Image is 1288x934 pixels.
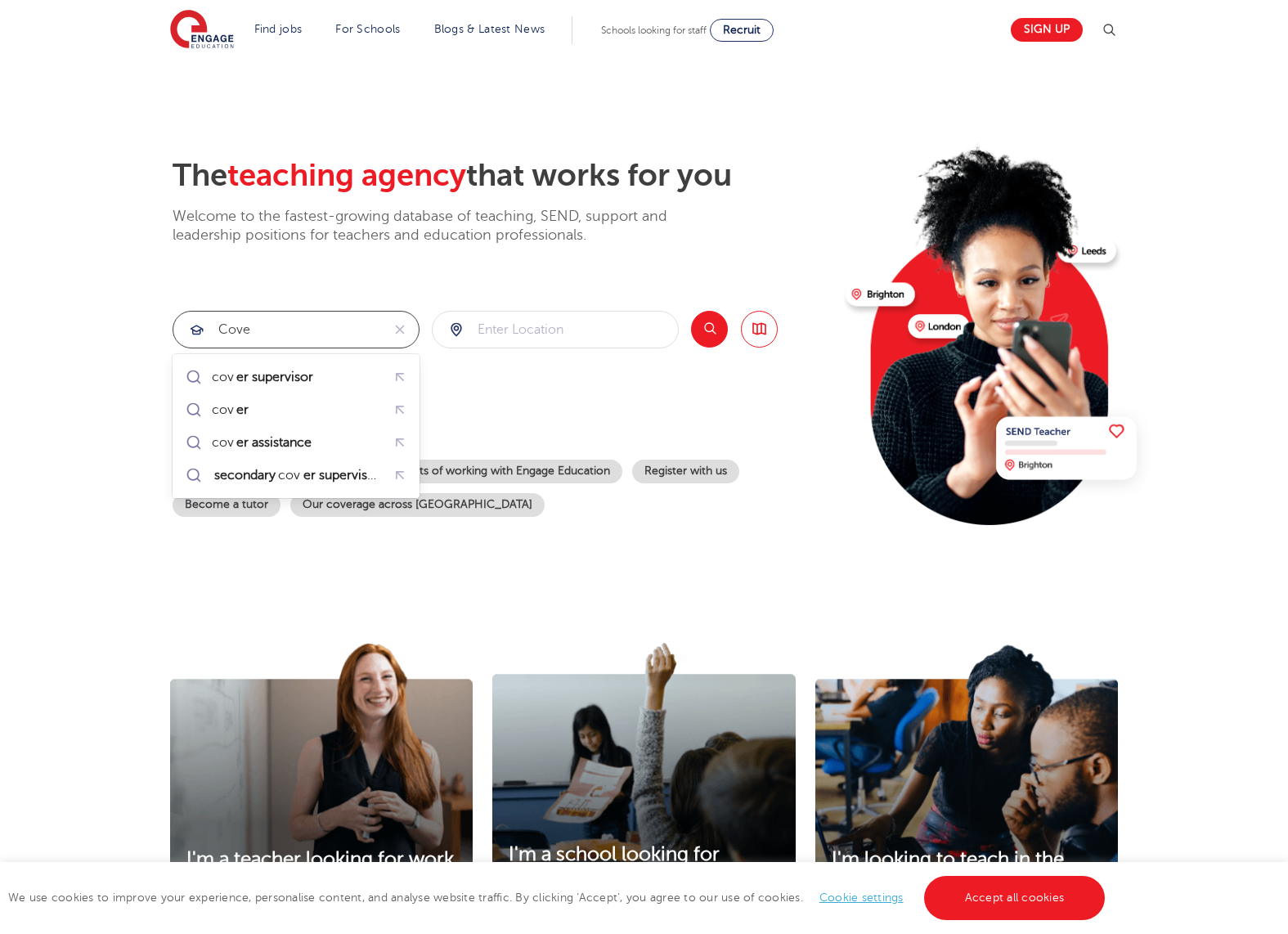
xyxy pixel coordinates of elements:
button: Fill query with "cover" [388,397,413,423]
a: Become a tutor [173,493,280,517]
div: Submit [432,311,679,348]
ul: Submit [179,361,413,492]
span: Recruit [723,24,761,36]
mark: er supervisor [234,367,316,387]
div: cov [212,467,382,483]
div: cov [212,402,251,418]
button: Fill query with "cover assistance" [388,430,413,456]
a: Blogs & Latest News [434,23,545,35]
div: Submit [173,311,420,348]
button: Clear [381,312,419,348]
mark: er assistance [234,433,314,452]
a: Cookie settings [819,891,904,904]
img: I'm a school looking for teachers [492,643,795,911]
p: Welcome to the fastest-growing database of teaching, SEND, support and leadership positions for t... [173,207,712,245]
img: I'm looking to teach in the UK [815,643,1118,916]
mark: secondary [212,465,278,485]
div: cov [212,434,314,451]
h2: The that works for you [173,157,832,195]
a: Accept all cookies [924,876,1106,920]
input: Submit [173,312,381,348]
span: Schools looking for staff [601,25,707,36]
a: For Schools [335,23,400,35]
span: I'm a school looking for teachers > [509,843,720,889]
span: I'm a teacher looking for work > [186,848,454,894]
a: Register with us [632,460,739,483]
img: Engage Education [170,10,234,51]
button: Fill query with "secondary cover supervisor" [388,463,413,488]
mark: er supervisor [300,465,382,485]
span: We use cookies to improve your experience, personalise content, and analyse website traffic. By c... [8,891,1109,904]
input: Submit [433,312,678,348]
a: I'm a school looking for teachers > [492,843,795,891]
div: cov [212,369,316,385]
mark: er [234,400,251,420]
span: I'm looking to teach in the [GEOGRAPHIC_DATA] > [832,848,1064,894]
a: Benefits of working with Engage Education [374,460,622,483]
a: Sign up [1011,18,1083,42]
button: Search [691,311,728,348]
a: Find jobs [254,23,303,35]
a: Recruit [710,19,774,42]
a: I'm a teacher looking for work > [170,848,473,896]
img: I'm a teacher looking for work [170,643,473,916]
a: I'm looking to teach in the [GEOGRAPHIC_DATA] > [815,848,1118,896]
a: Our coverage across [GEOGRAPHIC_DATA] [290,493,545,517]
span: teaching agency [227,158,466,193]
button: Fill query with "cover supervisor" [388,365,413,390]
p: Trending searches [173,414,832,443]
